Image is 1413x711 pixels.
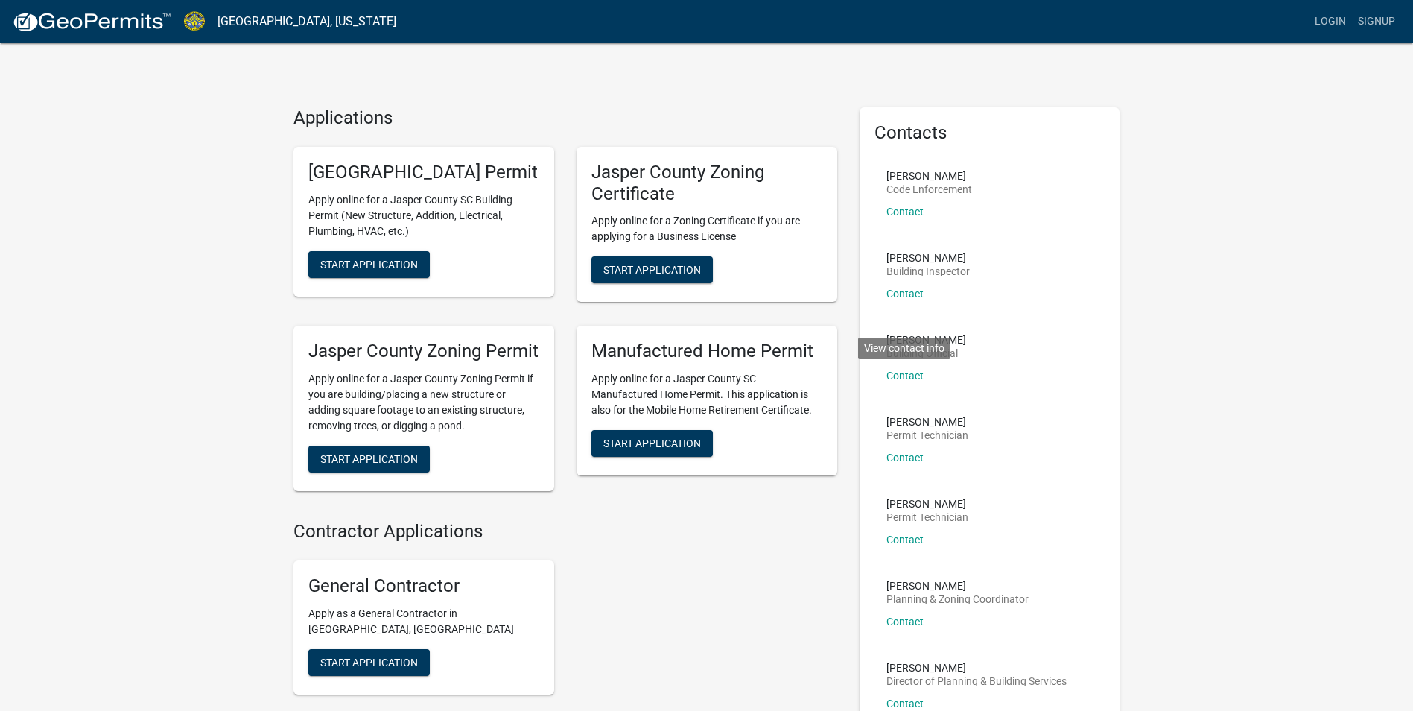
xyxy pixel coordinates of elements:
[308,341,539,362] h5: Jasper County Zoning Permit
[320,656,418,668] span: Start Application
[308,649,430,676] button: Start Application
[308,575,539,597] h5: General Contractor
[886,266,970,276] p: Building Inspector
[886,663,1067,673] p: [PERSON_NAME]
[293,107,837,129] h4: Applications
[886,616,924,628] a: Contact
[886,534,924,546] a: Contact
[886,698,924,710] a: Contact
[886,417,968,427] p: [PERSON_NAME]
[308,446,430,473] button: Start Application
[886,430,968,440] p: Permit Technician
[886,512,968,522] p: Permit Technician
[293,107,837,503] wm-workflow-list-section: Applications
[591,213,822,244] p: Apply online for a Zoning Certificate if you are applying for a Business License
[591,341,822,362] h5: Manufactured Home Permit
[308,192,539,239] p: Apply online for a Jasper County SC Building Permit (New Structure, Addition, Electrical, Plumbin...
[183,11,206,31] img: Jasper County, South Carolina
[886,335,966,345] p: [PERSON_NAME]
[886,452,924,464] a: Contact
[217,9,396,34] a: [GEOGRAPHIC_DATA], [US_STATE]
[874,122,1105,144] h5: Contacts
[320,258,418,270] span: Start Application
[603,437,701,449] span: Start Application
[308,371,539,434] p: Apply online for a Jasper County Zoning Permit if you are building/placing a new structure or add...
[320,453,418,465] span: Start Application
[886,253,970,263] p: [PERSON_NAME]
[886,676,1067,686] p: Director of Planning & Building Services
[603,264,701,276] span: Start Application
[886,288,924,300] a: Contact
[308,251,430,278] button: Start Application
[591,371,822,418] p: Apply online for a Jasper County SC Manufactured Home Permit. This application is also for the Mo...
[591,162,822,205] h5: Jasper County Zoning Certificate
[1352,7,1401,36] a: Signup
[1309,7,1352,36] a: Login
[293,521,837,543] h4: Contractor Applications
[591,430,713,457] button: Start Application
[293,521,837,707] wm-workflow-list-section: Contractor Applications
[308,606,539,637] p: Apply as a General Contractor in [GEOGRAPHIC_DATA], [GEOGRAPHIC_DATA]
[886,171,972,181] p: [PERSON_NAME]
[308,162,539,183] h5: [GEOGRAPHIC_DATA] Permit
[886,594,1029,604] p: Planning & Zoning Coordinator
[886,206,924,218] a: Contact
[886,581,1029,591] p: [PERSON_NAME]
[591,256,713,283] button: Start Application
[886,370,924,382] a: Contact
[886,499,968,509] p: [PERSON_NAME]
[886,184,972,195] p: Code Enforcement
